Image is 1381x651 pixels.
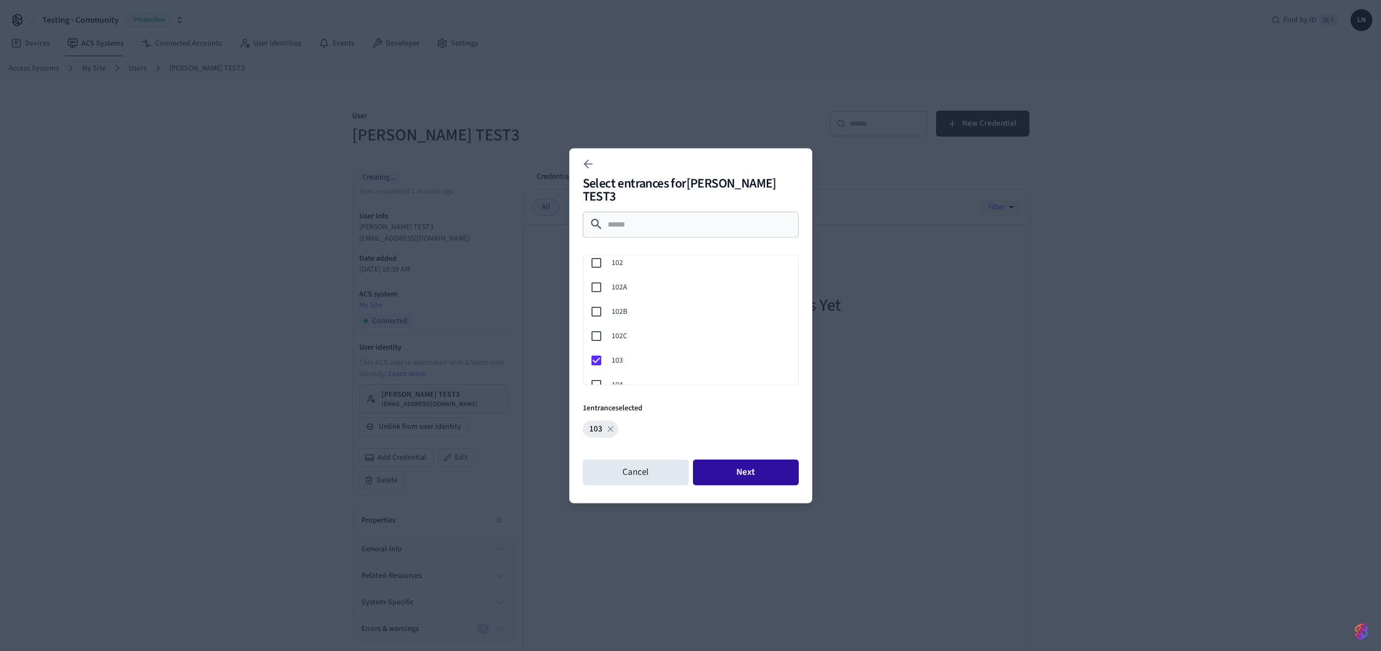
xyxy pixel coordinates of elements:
[583,177,799,203] h2: Select entrances for [PERSON_NAME] TEST3
[579,275,798,299] div: 102A
[612,257,790,268] span: 102
[583,459,689,485] button: Cancel
[612,354,790,366] span: 103
[583,420,618,437] div: 103
[1355,623,1368,640] img: SeamLogoGradient.69752ec5.svg
[579,299,798,324] div: 102B
[612,281,790,293] span: 102A
[579,250,798,275] div: 102
[579,372,798,397] div: 104
[612,330,790,341] span: 102C
[612,379,790,390] span: 104
[612,306,790,317] span: 102B
[583,402,799,414] p: 1 entrance selected
[693,459,799,485] button: Next
[579,324,798,348] div: 102C
[579,348,798,372] div: 103
[583,422,609,435] span: 103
